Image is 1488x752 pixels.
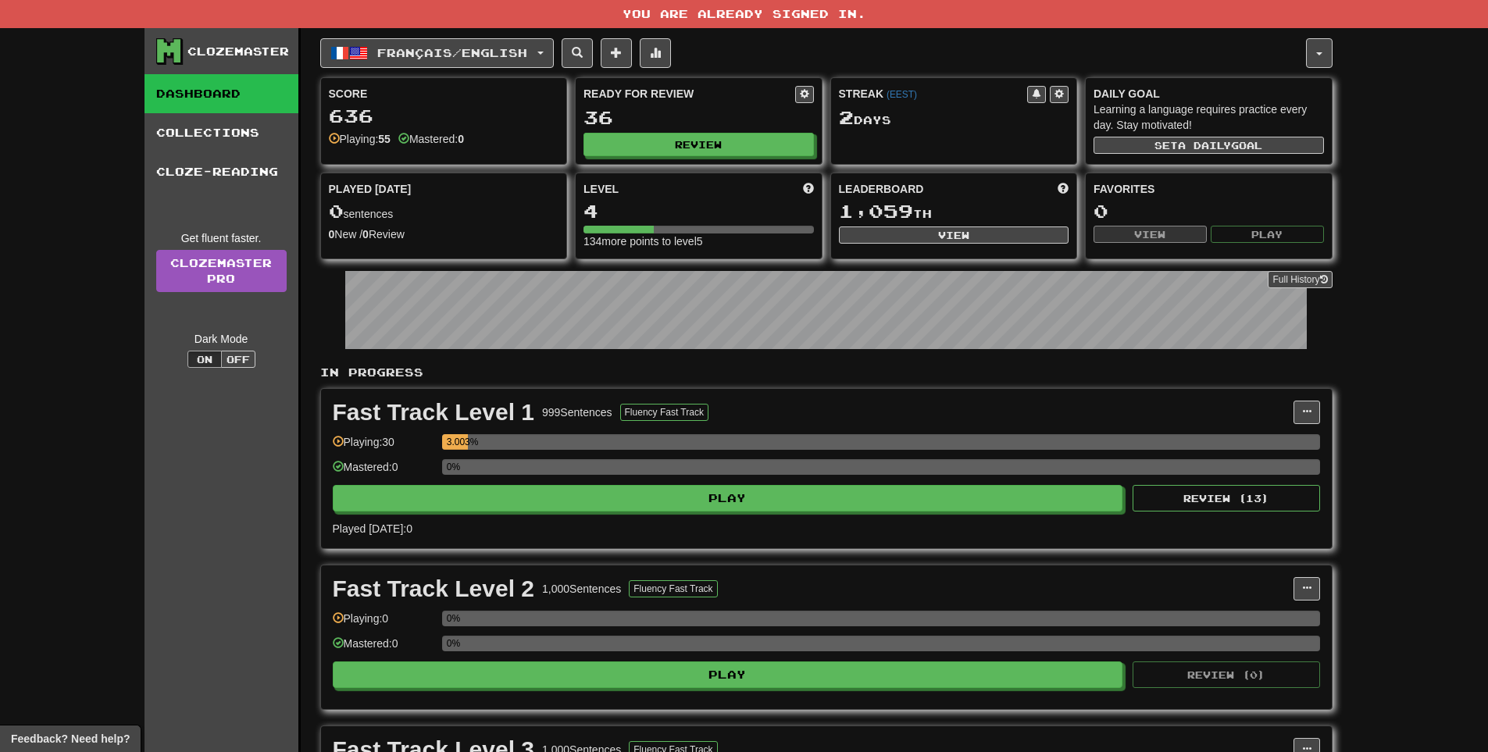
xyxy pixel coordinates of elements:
[1211,226,1324,243] button: Play
[583,181,619,197] span: Level
[329,86,559,102] div: Score
[377,46,527,59] span: Français / English
[187,44,289,59] div: Clozemaster
[583,201,814,221] div: 4
[583,108,814,127] div: 36
[329,226,559,242] div: New / Review
[839,181,924,197] span: Leaderboard
[447,434,469,450] div: 3.003%
[187,351,222,368] button: On
[1094,201,1324,221] div: 0
[1094,181,1324,197] div: Favorites
[333,611,434,636] div: Playing: 0
[620,404,708,421] button: Fluency Fast Track
[329,106,559,126] div: 636
[562,38,593,68] button: Search sentences
[333,577,535,601] div: Fast Track Level 2
[542,405,612,420] div: 999 Sentences
[839,108,1069,128] div: Day s
[1133,661,1320,688] button: Review (0)
[583,86,795,102] div: Ready for Review
[156,331,287,347] div: Dark Mode
[1058,181,1069,197] span: This week in points, UTC
[333,485,1123,511] button: Play
[333,661,1123,688] button: Play
[458,133,464,145] strong: 0
[1094,226,1207,243] button: View
[333,522,412,535] span: Played [DATE]: 0
[887,89,917,100] a: (EEST)
[583,233,814,249] div: 134 more points to level 5
[839,226,1069,244] button: View
[320,365,1333,380] p: In Progress
[839,106,854,128] span: 2
[1094,102,1324,133] div: Learning a language requires practice every day. Stay motivated!
[221,351,255,368] button: Off
[583,133,814,156] button: Review
[156,230,287,246] div: Get fluent faster.
[333,434,434,460] div: Playing: 30
[378,133,391,145] strong: 55
[398,131,464,147] div: Mastered:
[839,201,1069,222] div: th
[1178,140,1231,151] span: a daily
[640,38,671,68] button: More stats
[839,200,913,222] span: 1,059
[145,74,298,113] a: Dashboard
[11,731,130,747] span: Open feedback widget
[1133,485,1320,511] button: Review (13)
[362,228,369,241] strong: 0
[329,181,412,197] span: Played [DATE]
[320,38,554,68] button: Français/English
[329,201,559,222] div: sentences
[629,580,717,597] button: Fluency Fast Track
[329,131,391,147] div: Playing:
[333,401,535,424] div: Fast Track Level 1
[145,113,298,152] a: Collections
[839,86,1028,102] div: Streak
[1094,137,1324,154] button: Seta dailygoal
[542,581,621,597] div: 1,000 Sentences
[156,250,287,292] a: ClozemasterPro
[601,38,632,68] button: Add sentence to collection
[329,228,335,241] strong: 0
[329,200,344,222] span: 0
[1094,86,1324,102] div: Daily Goal
[803,181,814,197] span: Score more points to level up
[333,459,434,485] div: Mastered: 0
[333,636,434,661] div: Mastered: 0
[1268,271,1332,288] button: Full History
[145,152,298,191] a: Cloze-Reading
